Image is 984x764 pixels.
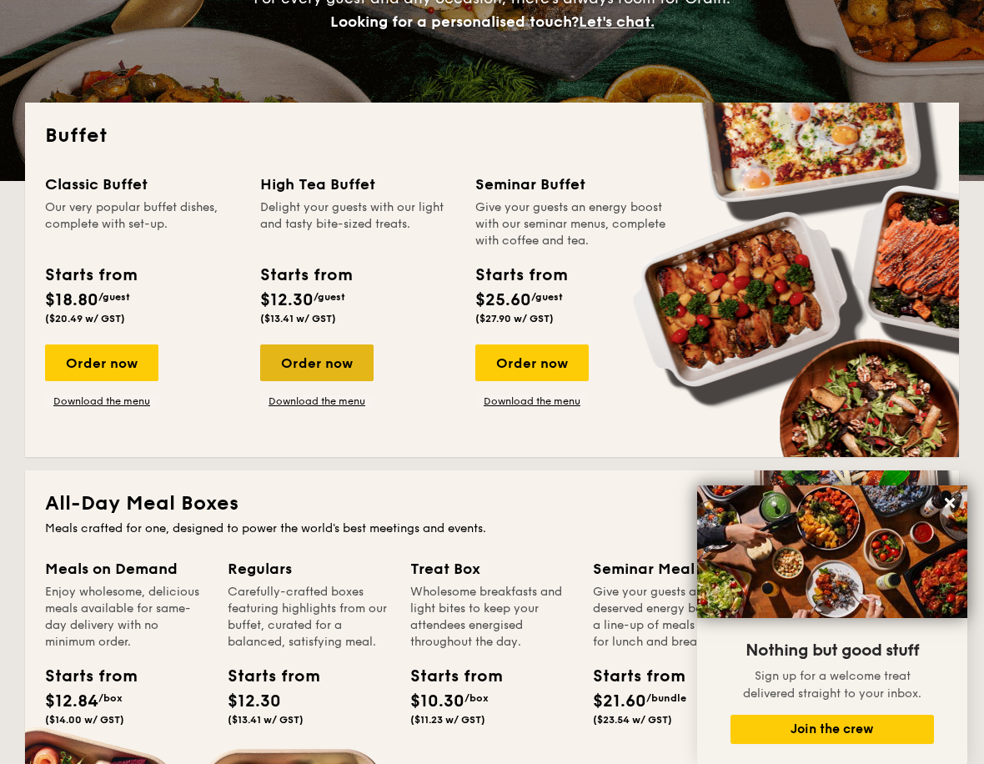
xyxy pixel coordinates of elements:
div: Starts from [410,664,485,689]
div: Order now [475,344,589,381]
div: Treat Box [410,557,573,581]
div: Wholesome breakfasts and light bites to keep your attendees energised throughout the day. [410,584,573,651]
span: /bundle [646,692,686,704]
div: Meals crafted for one, designed to power the world's best meetings and events. [45,520,939,537]
div: Our very popular buffet dishes, complete with set-up. [45,199,240,249]
button: Join the crew [730,715,934,744]
a: Download the menu [475,395,589,408]
div: Meals on Demand [45,557,208,581]
div: Starts from [45,263,136,288]
a: Download the menu [260,395,374,408]
div: Order now [260,344,374,381]
span: ($13.41 w/ GST) [260,313,336,324]
span: $12.84 [45,691,98,711]
span: $12.30 [260,290,314,310]
div: Starts from [593,664,668,689]
div: Enjoy wholesome, delicious meals available for same-day delivery with no minimum order. [45,584,208,651]
span: $18.80 [45,290,98,310]
div: Regulars [228,557,390,581]
div: Classic Buffet [45,173,240,196]
div: Order now [45,344,158,381]
span: $25.60 [475,290,531,310]
span: ($23.54 w/ GST) [593,714,672,726]
h2: All-Day Meal Boxes [45,490,939,517]
span: $10.30 [410,691,464,711]
div: Seminar Meal Box [593,557,756,581]
div: Give your guests an energy boost with our seminar menus, complete with coffee and tea. [475,199,670,249]
span: /guest [314,291,345,303]
span: ($14.00 w/ GST) [45,714,124,726]
span: ($20.49 w/ GST) [45,313,125,324]
span: /box [464,692,489,704]
div: Carefully-crafted boxes featuring highlights from our buffet, curated for a balanced, satisfying ... [228,584,390,651]
div: Delight your guests with our light and tasty bite-sized treats. [260,199,455,249]
span: Looking for a personalised touch? [330,13,579,31]
a: Download the menu [45,395,158,408]
span: /guest [531,291,563,303]
span: ($27.90 w/ GST) [475,313,554,324]
span: $12.30 [228,691,281,711]
div: Starts from [475,263,566,288]
div: Starts from [45,664,120,689]
span: ($13.41 w/ GST) [228,714,304,726]
div: High Tea Buffet [260,173,455,196]
h2: Buffet [45,123,939,149]
button: Close [936,490,963,516]
span: /box [98,692,123,704]
span: Let's chat. [579,13,655,31]
span: ($11.23 w/ GST) [410,714,485,726]
span: /guest [98,291,130,303]
span: $21.60 [593,691,646,711]
img: DSC07876-Edit02-Large.jpeg [697,485,967,618]
span: Nothing but good stuff [746,641,919,661]
div: Give your guests a well-deserved energy boost with a line-up of meals and treats for lunch and br... [593,584,756,651]
div: Starts from [260,263,351,288]
div: Starts from [228,664,303,689]
span: Sign up for a welcome treat delivered straight to your inbox. [743,669,921,701]
div: Seminar Buffet [475,173,670,196]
